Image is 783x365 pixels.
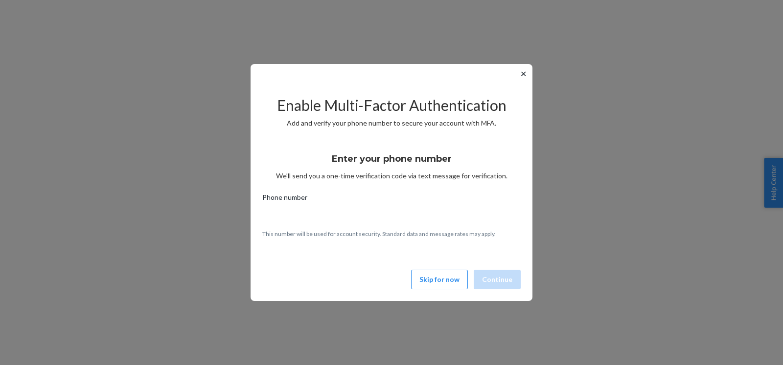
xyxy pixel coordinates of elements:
span: Phone number [262,193,307,206]
p: This number will be used for account security. Standard data and message rates may apply. [262,230,521,238]
button: Continue [474,270,521,289]
div: We’ll send you a one-time verification code via text message for verification. [262,145,521,181]
button: ✕ [518,68,529,80]
h3: Enter your phone number [332,152,452,165]
button: Skip for now [411,270,468,289]
p: Add and verify your phone number to secure your account with MFA. [262,118,521,128]
h2: Enable Multi-Factor Authentication [262,97,521,113]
